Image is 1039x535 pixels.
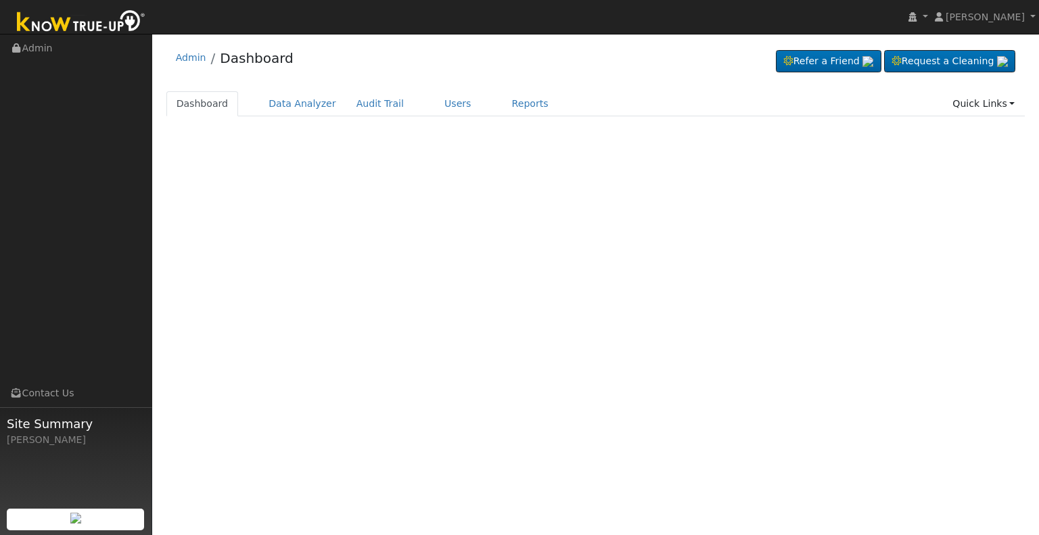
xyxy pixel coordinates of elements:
a: Dashboard [220,50,294,66]
img: retrieve [997,56,1008,67]
a: Users [434,91,482,116]
div: [PERSON_NAME] [7,433,145,447]
img: retrieve [70,513,81,524]
a: Refer a Friend [776,50,881,73]
span: Site Summary [7,415,145,433]
img: Know True-Up [10,7,152,38]
a: Request a Cleaning [884,50,1015,73]
img: retrieve [862,56,873,67]
a: Admin [176,52,206,63]
a: Reports [502,91,559,116]
a: Data Analyzer [258,91,346,116]
span: [PERSON_NAME] [946,11,1025,22]
a: Dashboard [166,91,239,116]
a: Audit Trail [346,91,414,116]
a: Quick Links [942,91,1025,116]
